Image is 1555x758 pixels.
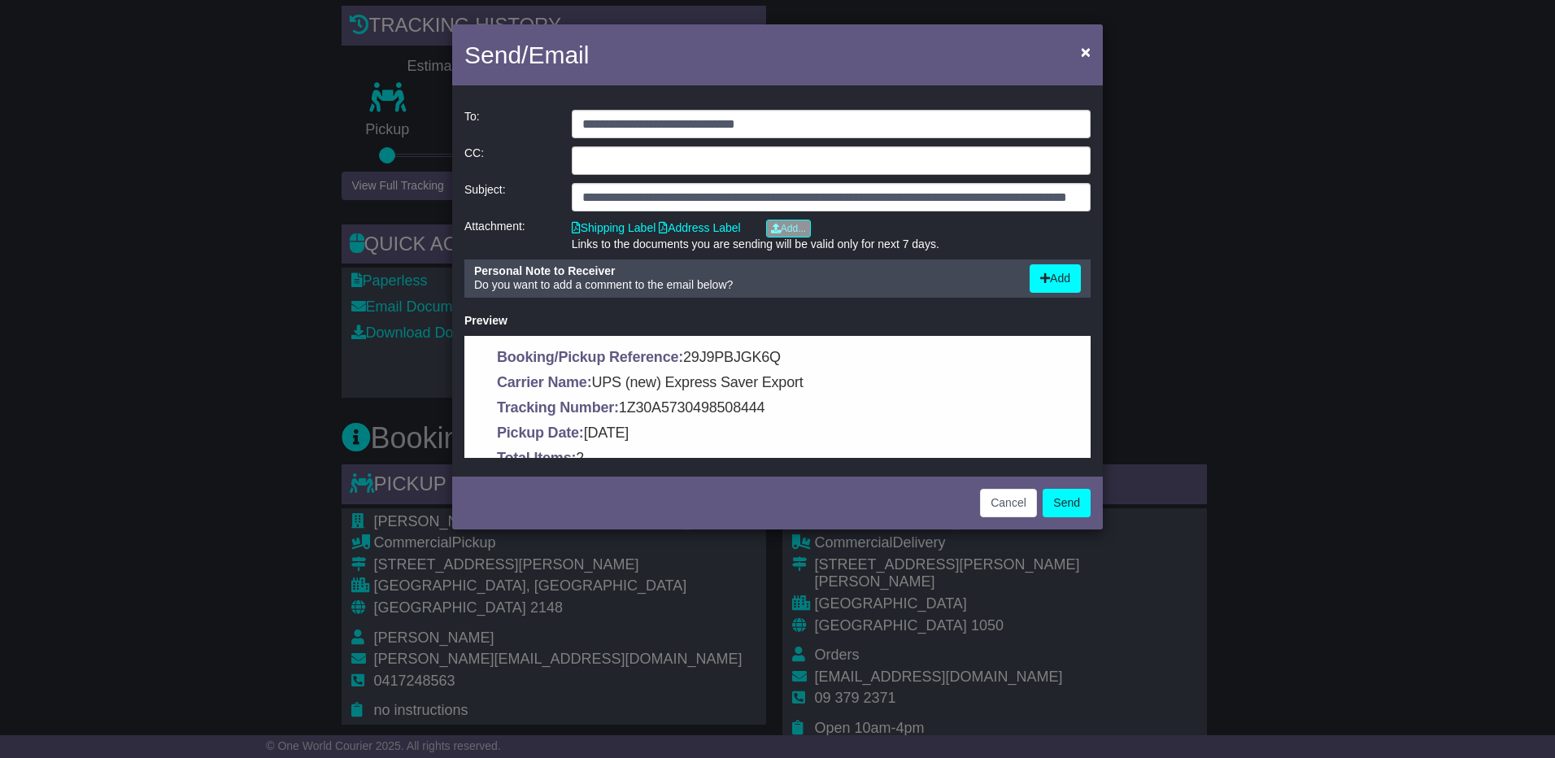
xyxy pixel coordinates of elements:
button: Close [1073,35,1099,68]
p: UPS (new) Express Saver Export [33,35,594,58]
div: Subject: [456,183,564,211]
button: Send [1043,489,1091,517]
p: 2 [33,111,594,133]
span: × [1081,42,1091,61]
strong: Total Items: [33,114,111,130]
a: Address Label [659,221,741,234]
a: Shipping Label [572,221,656,234]
strong: Carrier Name: [33,38,127,54]
strong: Booking/Pickup Reference: [33,13,219,29]
strong: Tracking Number: [33,63,155,80]
div: To: [456,110,564,138]
button: Cancel [980,489,1037,517]
h4: Send/Email [464,37,589,73]
button: Add [1030,264,1081,293]
div: Do you want to add a comment to the email below? [466,264,1021,293]
div: Links to the documents you are sending will be valid only for next 7 days. [572,237,1091,251]
a: Add... [766,220,811,237]
div: CC: [456,146,564,175]
p: [DATE] [33,85,594,108]
p: 1Z30A5730498508444 [33,60,594,83]
div: Personal Note to Receiver [474,264,1013,278]
div: Attachment: [456,220,564,251]
p: 29J9PBJGK6Q [33,10,594,33]
strong: Pickup Date: [33,89,120,105]
div: Preview [464,314,1091,328]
